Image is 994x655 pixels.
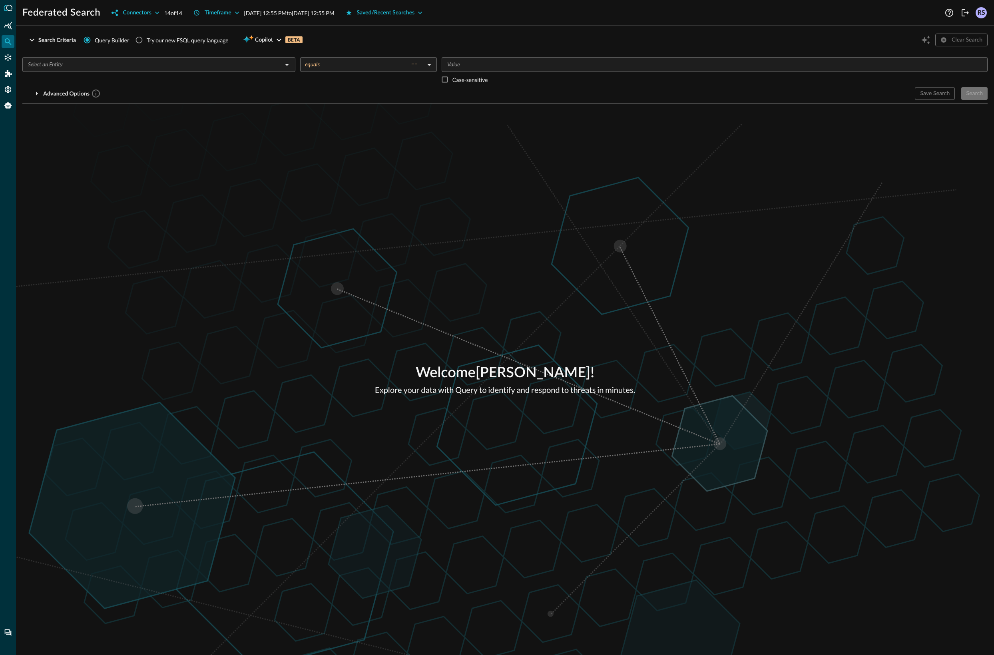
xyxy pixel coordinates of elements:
div: Connectors [123,8,151,18]
button: Open [281,59,293,70]
div: RS [976,7,987,18]
div: equals [305,61,424,68]
button: Saved/Recent Searches [341,6,428,19]
button: Help [943,6,956,19]
div: Advanced Options [43,89,101,99]
button: Search Criteria [22,34,81,46]
div: Search Criteria [38,35,76,45]
button: Timeframe [189,6,244,19]
button: Logout [959,6,972,19]
span: == [411,61,417,68]
div: Try our new FSQL query language [147,36,229,44]
div: Federated Search [2,35,14,48]
div: Summary Insights [2,19,14,32]
p: 14 of 14 [164,9,182,17]
div: Chat [2,626,14,639]
span: Query Builder [95,36,129,44]
p: Welcome [PERSON_NAME] ! [375,362,635,384]
div: Timeframe [205,8,231,18]
button: Connectors [107,6,164,19]
input: Select an Entity [25,60,280,70]
div: Saved/Recent Searches [357,8,415,18]
p: Explore your data with Query to identify and respond to threats in minutes. [375,384,635,396]
div: Settings [2,83,14,96]
input: Value [444,60,984,70]
div: Query Agent [2,99,14,112]
button: Advanced Options [22,87,106,100]
span: equals [305,61,320,68]
h1: Federated Search [22,6,100,19]
p: BETA [285,36,303,43]
span: Copilot [255,35,273,45]
div: Addons [2,67,15,80]
button: CopilotBETA [238,34,307,46]
p: Case-sensitive [452,76,488,84]
div: Connectors [2,51,14,64]
p: [DATE] 12:55 PM to [DATE] 12:55 PM [244,9,335,17]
